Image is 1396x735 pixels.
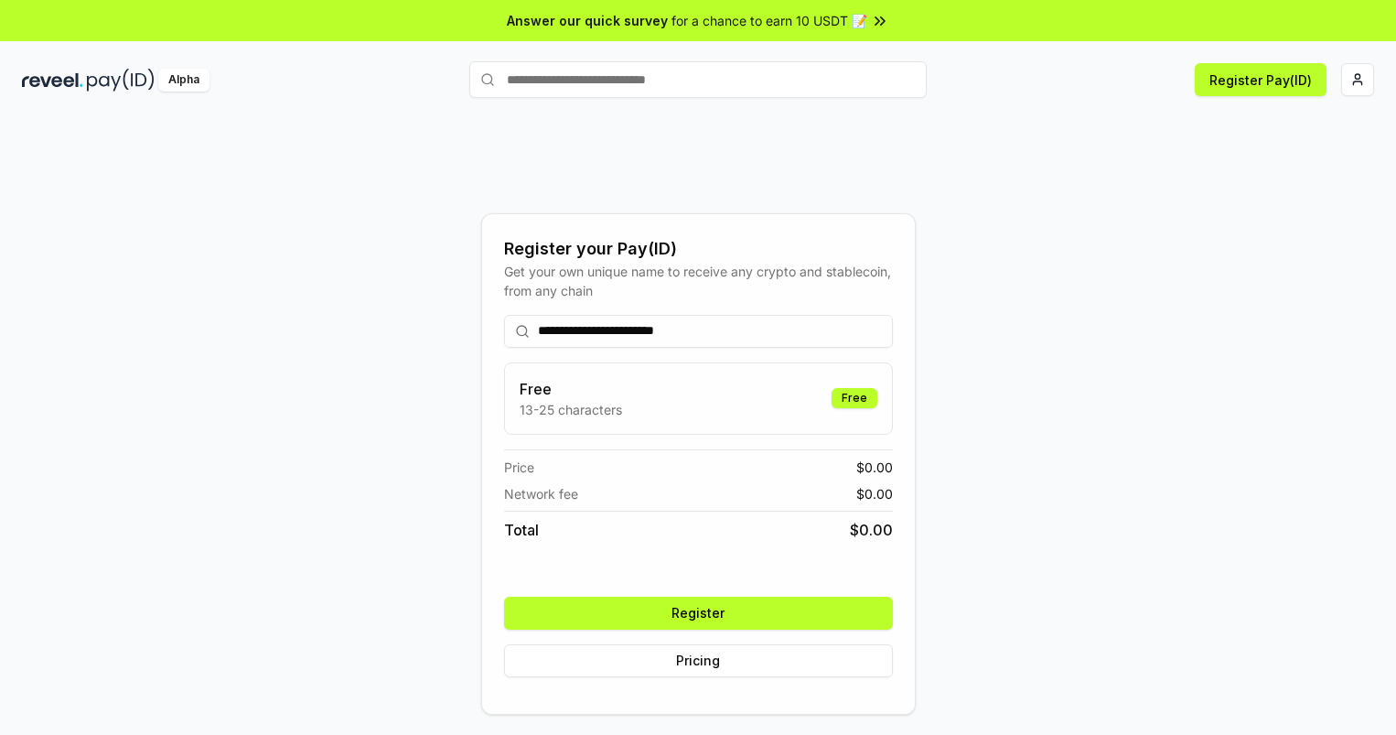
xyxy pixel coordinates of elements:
[832,388,877,408] div: Free
[856,484,893,503] span: $ 0.00
[850,519,893,541] span: $ 0.00
[671,11,867,30] span: for a chance to earn 10 USDT 📝
[22,69,83,92] img: reveel_dark
[504,597,893,630] button: Register
[1195,63,1326,96] button: Register Pay(ID)
[507,11,668,30] span: Answer our quick survey
[504,236,893,262] div: Register your Pay(ID)
[520,378,622,400] h3: Free
[520,400,622,419] p: 13-25 characters
[504,484,578,503] span: Network fee
[504,644,893,677] button: Pricing
[504,458,534,477] span: Price
[87,69,155,92] img: pay_id
[504,262,893,300] div: Get your own unique name to receive any crypto and stablecoin, from any chain
[504,519,539,541] span: Total
[856,458,893,477] span: $ 0.00
[158,69,209,92] div: Alpha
